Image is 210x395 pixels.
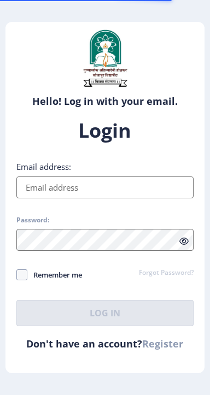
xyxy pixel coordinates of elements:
[16,117,194,144] h1: Login
[14,95,197,108] h6: Hello! Log in with your email.
[16,161,71,172] label: Email address:
[16,176,194,198] input: Email address
[78,27,132,89] img: sulogo.png
[16,300,194,326] button: Log In
[139,268,194,278] a: Forgot Password?
[16,337,194,350] h6: Don't have an account?
[16,216,49,225] label: Password:
[27,268,82,281] span: Remember me
[142,337,183,350] a: Register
